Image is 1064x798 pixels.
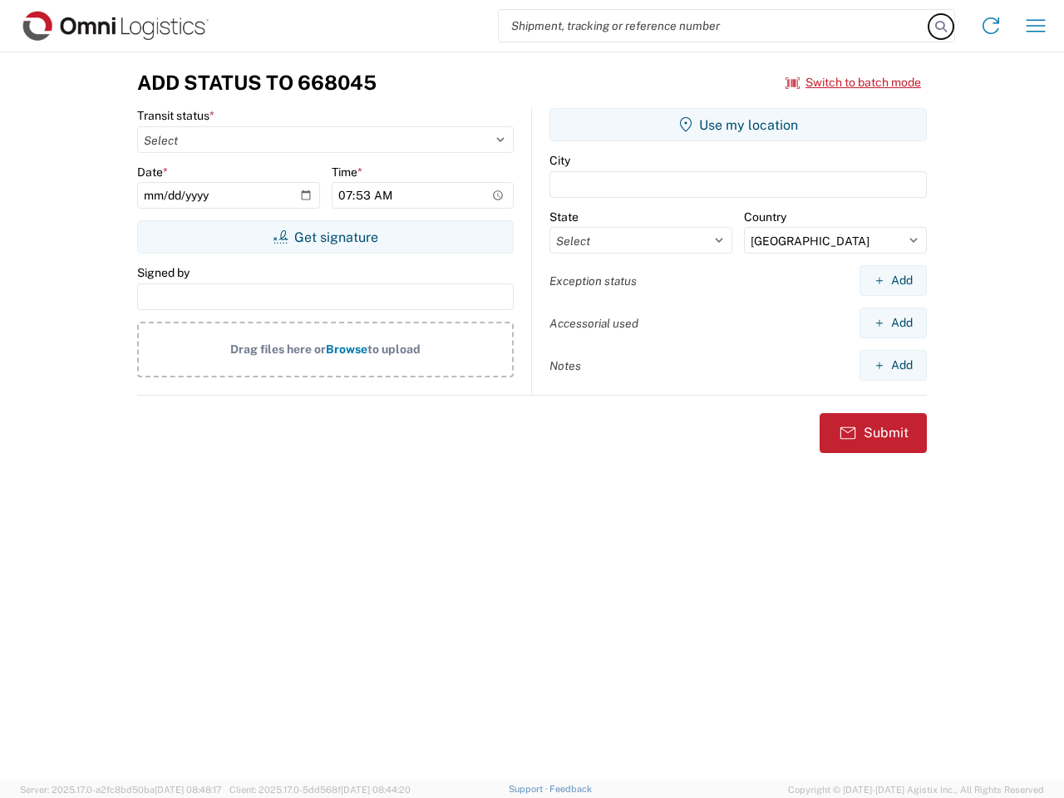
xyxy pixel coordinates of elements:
span: Client: 2025.17.0-5dd568f [229,785,411,795]
span: Copyright © [DATE]-[DATE] Agistix Inc., All Rights Reserved [788,782,1044,797]
label: Country [744,209,786,224]
span: Browse [326,342,367,356]
label: Notes [549,358,581,373]
button: Add [860,350,927,381]
label: City [549,153,570,168]
button: Get signature [137,220,514,254]
label: Time [332,165,362,180]
label: Transit status [137,108,214,123]
span: [DATE] 08:44:20 [341,785,411,795]
span: [DATE] 08:48:17 [155,785,222,795]
label: Accessorial used [549,316,638,331]
button: Add [860,308,927,338]
label: Signed by [137,265,190,280]
button: Add [860,265,927,296]
button: Use my location [549,108,927,141]
input: Shipment, tracking or reference number [499,10,929,42]
label: State [549,209,579,224]
h3: Add Status to 668045 [137,71,377,95]
label: Date [137,165,168,180]
label: Exception status [549,273,637,288]
a: Support [509,784,550,794]
a: Feedback [549,784,592,794]
span: Drag files here or [230,342,326,356]
button: Switch to batch mode [786,69,921,96]
span: to upload [367,342,421,356]
button: Submit [820,413,927,453]
span: Server: 2025.17.0-a2fc8bd50ba [20,785,222,795]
